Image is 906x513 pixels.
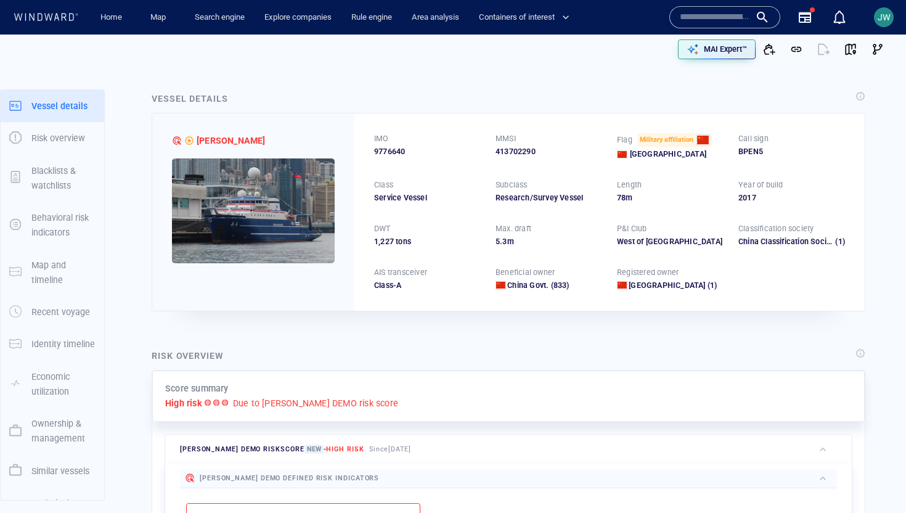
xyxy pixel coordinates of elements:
span: Xiamen University [629,281,705,290]
p: Recent voyage [31,305,90,319]
button: Blacklists & watchlists [1,155,104,202]
a: Rule engine [346,7,397,28]
button: Search engine [190,7,250,28]
button: MAI Expert™ [678,39,756,59]
div: 413702290 [496,146,602,157]
a: Risk overview [1,132,104,144]
div: Service Vessel [374,192,481,203]
div: BPEN5 [738,146,845,157]
p: Score summary [165,381,229,396]
button: Vessel details [1,90,104,122]
button: Add to vessel list [756,36,783,63]
span: 9776640 [374,146,405,157]
p: MAI Expert™ [704,44,747,55]
span: JIA GENG [197,133,266,148]
a: Recent voyage [1,306,104,318]
p: Due to [PERSON_NAME] DEMO risk score [233,396,398,411]
a: Home [96,7,127,28]
span: 5 [496,237,500,246]
p: Registered owner [617,267,679,278]
button: View on map [837,36,864,63]
p: Classification society [738,223,814,234]
div: China [696,134,709,146]
p: Subclass [496,179,528,191]
button: Ownership & management [1,408,104,455]
span: Containers of interest [479,10,569,25]
p: Vessel details [31,99,88,113]
div: Moderate risk due to suspected military affiliation [184,136,194,146]
p: Length [617,179,642,191]
button: Economic utilization [1,361,104,408]
span: (1) [833,236,845,247]
span: High risk [326,445,364,453]
a: Map [145,7,175,28]
div: Research/Survey Vessel [496,192,602,203]
button: Home [91,7,131,28]
span: JW [878,12,891,22]
a: Blacklists & watchlists [1,171,104,183]
div: Risk overview [152,348,224,363]
a: Behavioral risk indicators [1,219,104,231]
div: China Classification Society [738,236,845,247]
img: 590ad0745235123b2391be3d_0 [172,158,335,263]
p: Ownership & management [31,416,96,446]
button: Map [141,7,180,28]
a: Similar vessels [1,464,104,476]
p: Identity timeline [31,337,95,351]
div: 2017 [738,192,845,203]
div: [PERSON_NAME] [197,133,266,148]
p: High risk [165,396,202,411]
span: [GEOGRAPHIC_DATA] [630,149,706,160]
a: Area analysis [407,7,464,28]
button: Behavioral risk indicators [1,202,104,249]
p: Blacklists & watchlists [31,163,96,194]
div: China Classification Society [738,236,833,247]
a: Vessel details [1,99,104,111]
span: [PERSON_NAME] DEMO risk score - [180,445,364,454]
p: Behavioral risk indicators [31,210,96,240]
iframe: Chat [854,458,897,504]
p: Economic utilization [31,369,96,400]
span: China Govt. [507,281,549,290]
button: Explore companies [259,7,337,28]
span: m [626,193,632,202]
div: 1,227 tons [374,236,481,247]
span: Class-A [374,281,401,290]
span: New [304,445,324,454]
p: MMSI [496,133,516,144]
button: Recent voyage [1,296,104,328]
p: P&I Club [617,223,647,234]
a: Map and timeline [1,266,104,277]
p: Flag [617,134,632,146]
p: Year of build [738,179,783,191]
span: Since [DATE] [369,445,412,453]
div: West of England [617,236,724,247]
button: Visual Link Analysis [864,36,891,63]
button: Get link [783,36,810,63]
a: Economic utilization [1,377,104,389]
p: Max. draft [496,223,531,234]
p: Beneficial owner [496,267,555,278]
a: China Govt. (833) [507,280,569,291]
p: DWT [374,223,391,234]
span: . [500,237,502,246]
span: (1) [706,280,717,291]
button: Similar vessels [1,455,104,487]
div: Notification center [832,10,847,25]
a: Ownership & management [1,425,104,437]
p: Call sign [738,133,769,144]
p: AIS transceiver [374,267,427,278]
a: Identity timeline [1,338,104,350]
span: (833) [549,280,569,291]
p: Map and timeline [31,258,96,288]
div: Vessel details [152,91,228,106]
span: Military affiliation [640,134,693,146]
a: [GEOGRAPHIC_DATA] (1) [629,280,717,291]
div: JOHN WWIS DEMO defined risk: high risk [172,136,182,146]
p: Class [374,179,393,191]
span: [PERSON_NAME] DEMO defined risk indicators [200,474,379,482]
button: JW [871,5,896,30]
p: Similar vessels [31,464,89,478]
